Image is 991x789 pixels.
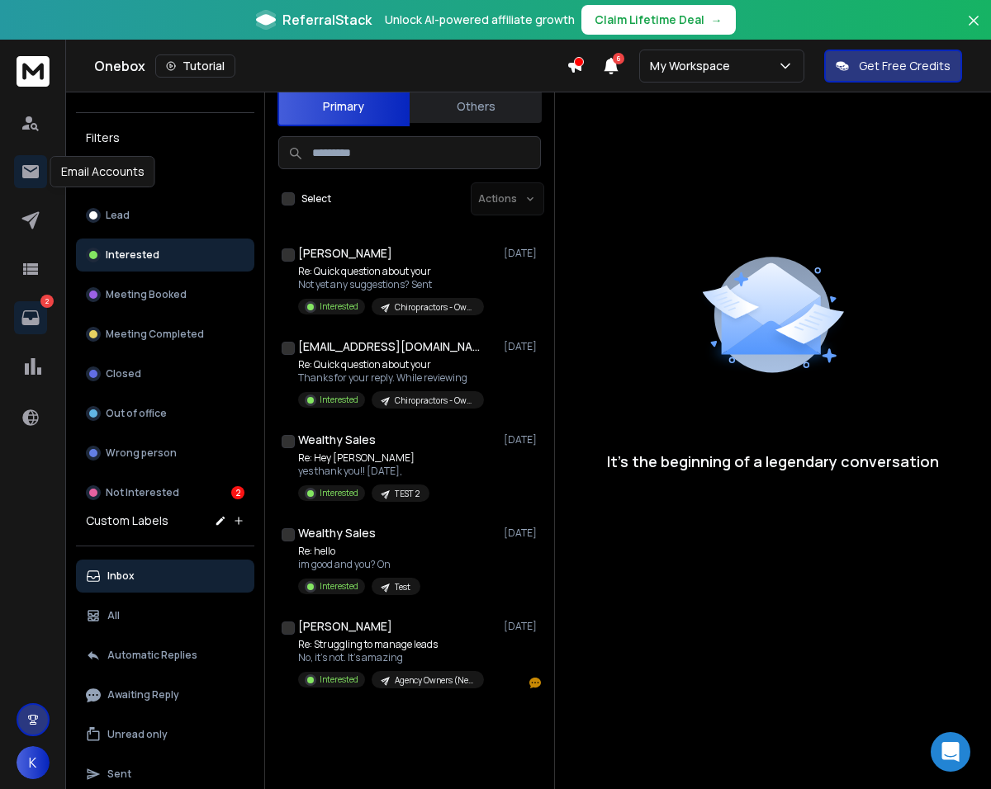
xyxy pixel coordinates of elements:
[504,340,541,353] p: [DATE]
[76,678,254,711] button: Awaiting Reply
[320,673,358,686] p: Interested
[395,674,474,687] p: Agency Owners (New)
[106,328,204,341] p: Meeting Completed
[106,288,187,301] p: Meeting Booked
[76,560,254,593] button: Inbox
[298,651,484,664] p: No, it's not. It's amazing
[395,581,410,593] p: Test
[40,295,54,308] p: 2
[50,156,155,187] div: Email Accounts
[298,638,484,651] p: Re: Struggling to manage leads
[76,239,254,272] button: Interested
[298,558,420,571] p: im good and you? On
[298,265,484,278] p: Re: Quick question about your
[504,433,541,446] p: [DATE]
[298,525,376,541] h1: Wealthy Sales
[650,58,737,74] p: My Workspace
[298,245,392,262] h1: [PERSON_NAME]
[107,569,135,583] p: Inbox
[395,488,420,500] p: TEST 2
[106,407,167,420] p: Out of office
[504,247,541,260] p: [DATE]
[17,746,50,779] button: K
[106,446,177,460] p: Wrong person
[298,338,480,355] h1: [EMAIL_ADDRESS][DOMAIN_NAME]
[320,580,358,593] p: Interested
[76,437,254,470] button: Wrong person
[410,88,542,125] button: Others
[504,620,541,633] p: [DATE]
[613,53,624,64] span: 6
[94,54,567,78] div: Onebox
[298,358,484,371] p: Re: Quick question about your
[320,487,358,499] p: Interested
[277,87,410,126] button: Primary
[76,318,254,351] button: Meeting Completed
[931,732,970,772] div: Open Intercom Messenger
[298,278,484,291] p: Not yet any suggestions? Sent
[385,12,575,28] p: Unlock AI-powered affiliate growth
[298,371,484,385] p: Thanks for your reply. While reviewing
[76,159,254,192] button: All Status
[76,639,254,672] button: Automatic Replies
[711,12,723,28] span: →
[298,545,420,558] p: Re: hello
[282,10,372,30] span: ReferralStack
[76,599,254,632] button: All
[107,768,131,781] p: Sent
[76,718,254,751] button: Unread only
[106,209,130,222] p: Lead
[298,618,392,635] h1: [PERSON_NAME]
[301,192,331,206] label: Select
[107,649,197,662] p: Automatic Replies
[320,394,358,406] p: Interested
[963,10,984,50] button: Close banner
[395,394,474,407] p: Chiropractors - Owners - [GEOGRAPHIC_DATA]
[76,397,254,430] button: Out of office
[107,609,120,622] p: All
[504,527,541,540] p: [DATE]
[76,126,254,149] h3: Filters
[107,688,179,702] p: Awaiting Reply
[107,728,168,741] p: Unread only
[231,486,244,499] div: 2
[14,301,47,334] a: 2
[298,451,429,465] p: Re: Hey [PERSON_NAME]
[320,300,358,313] p: Interested
[581,5,736,35] button: Claim Lifetime Deal→
[607,450,939,473] p: It’s the beginning of a legendary conversation
[106,248,159,262] p: Interested
[824,50,962,83] button: Get Free Credits
[76,278,254,311] button: Meeting Booked
[859,58,951,74] p: Get Free Credits
[395,301,474,314] p: Chiropractors - Owners - [GEOGRAPHIC_DATA]
[106,367,141,380] p: Closed
[298,432,376,448] h1: Wealthy Sales
[86,513,168,529] h3: Custom Labels
[76,199,254,232] button: Lead
[298,465,429,478] p: yes thank you!! [DATE],
[76,357,254,390] button: Closed
[155,54,235,78] button: Tutorial
[106,486,179,499] p: Not Interested
[76,476,254,509] button: Not Interested2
